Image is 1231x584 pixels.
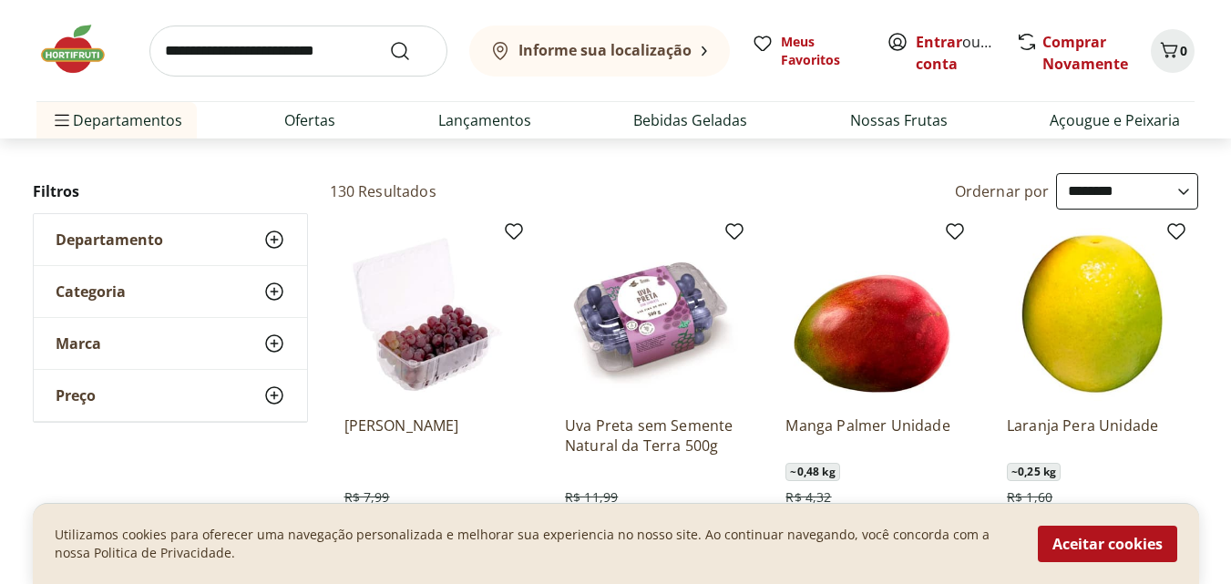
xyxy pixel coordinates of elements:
a: Uva Preta sem Semente Natural da Terra 500g [565,415,738,456]
a: Bebidas Geladas [633,109,747,131]
label: Ordernar por [955,181,1050,201]
span: Marca [56,334,101,353]
h2: Filtros [33,173,308,210]
span: Departamentos [51,98,182,142]
a: Comprar Novamente [1042,32,1128,74]
img: Manga Palmer Unidade [785,228,959,401]
span: R$ 11,99 [565,488,618,507]
span: R$ 7,99 [344,488,390,507]
button: Informe sua localização [469,26,730,77]
b: Informe sua localização [518,40,692,60]
button: Preço [34,370,307,421]
span: R$ 1,60 [1007,488,1052,507]
a: [PERSON_NAME] [344,415,518,456]
a: Nossas Frutas [850,109,948,131]
span: Meus Favoritos [781,33,865,69]
button: Departamento [34,214,307,265]
a: Meus Favoritos [752,33,865,69]
button: Carrinho [1151,29,1195,73]
span: R$ 4,32 [785,488,831,507]
span: Departamento [56,231,163,249]
input: search [149,26,447,77]
img: Laranja Pera Unidade [1007,228,1180,401]
a: Lançamentos [438,109,531,131]
p: Utilizamos cookies para oferecer uma navegação personalizada e melhorar sua experiencia no nosso ... [55,526,1016,562]
button: Menu [51,98,73,142]
img: Uva Rosada Embalada [344,228,518,401]
a: Açougue e Peixaria [1050,109,1180,131]
a: Manga Palmer Unidade [785,415,959,456]
a: Entrar [916,32,962,52]
a: Ofertas [284,109,335,131]
span: ~ 0,25 kg [1007,463,1061,481]
img: Hortifruti [36,22,128,77]
h2: 130 Resultados [330,181,436,201]
span: ou [916,31,997,75]
img: Uva Preta sem Semente Natural da Terra 500g [565,228,738,401]
button: Categoria [34,266,307,317]
span: ~ 0,48 kg [785,463,839,481]
span: Categoria [56,282,126,301]
button: Marca [34,318,307,369]
a: Laranja Pera Unidade [1007,415,1180,456]
button: Aceitar cookies [1038,526,1177,562]
span: 0 [1180,42,1187,59]
a: Criar conta [916,32,1016,74]
span: Preço [56,386,96,405]
button: Submit Search [389,40,433,62]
